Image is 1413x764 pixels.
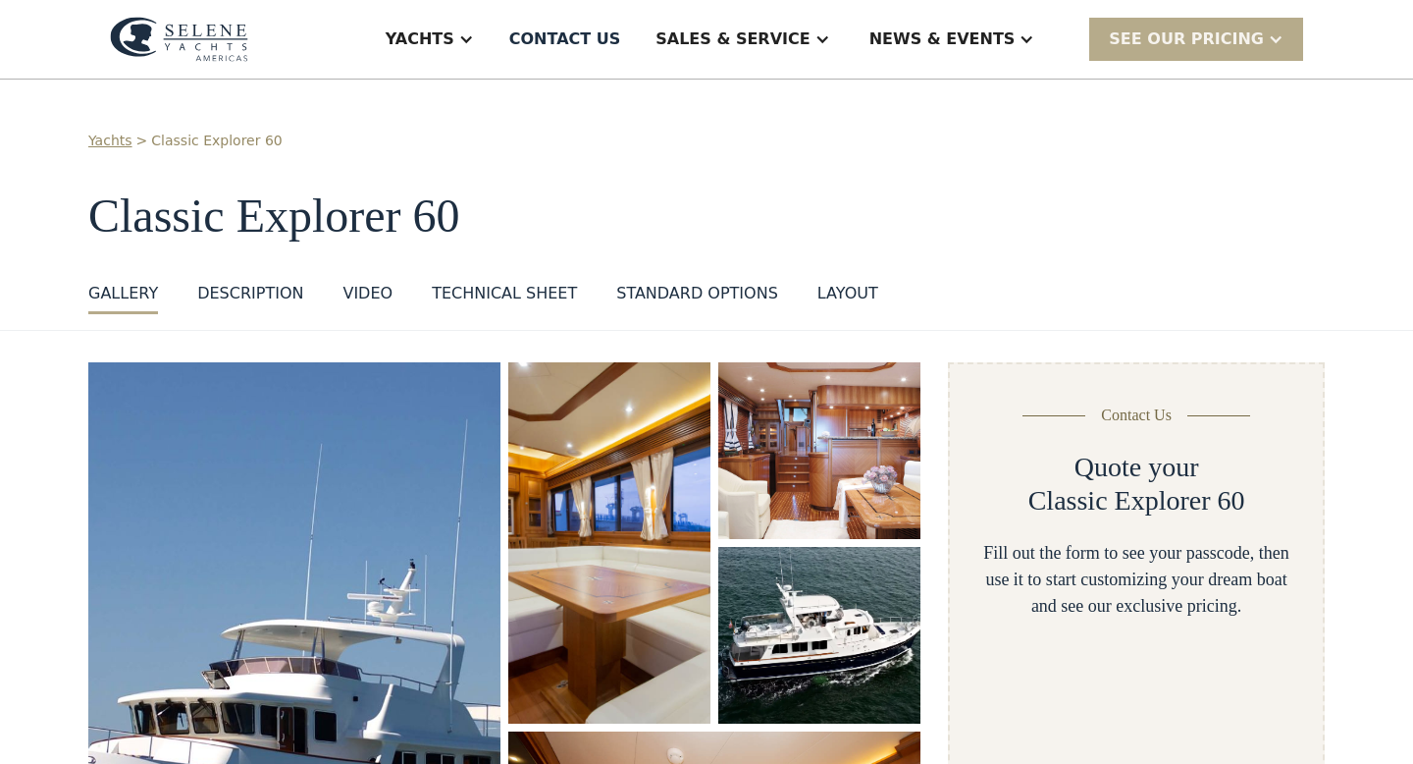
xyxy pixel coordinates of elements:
a: open lightbox [718,547,920,724]
div: News & EVENTS [869,27,1016,51]
div: SEE Our Pricing [1089,18,1303,60]
div: VIDEO [342,282,392,305]
div: SEE Our Pricing [1109,27,1264,51]
a: GALLERY [88,282,158,314]
a: DESCRIPTION [197,282,303,314]
div: Technical sheet [432,282,577,305]
a: standard options [616,282,778,314]
h2: Quote your [1074,451,1199,484]
div: DESCRIPTION [197,282,303,305]
div: layout [817,282,878,305]
a: open lightbox [508,362,710,724]
div: Yachts [386,27,454,51]
img: logo [110,17,248,62]
div: Sales & Service [655,27,810,51]
a: layout [817,282,878,314]
h2: Classic Explorer 60 [1028,484,1245,518]
div: Contact US [509,27,621,51]
div: GALLERY [88,282,158,305]
a: open lightbox [718,362,920,539]
div: Contact Us [1101,404,1172,427]
div: standard options [616,282,778,305]
a: Yachts [88,131,132,151]
a: Classic Explorer 60 [151,131,282,151]
div: Fill out the form to see your passcode, then use it to start customizing your dream boat and see ... [981,540,1291,620]
a: VIDEO [342,282,392,314]
a: Technical sheet [432,282,577,314]
div: > [136,131,148,151]
h1: Classic Explorer 60 [88,191,1325,243]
